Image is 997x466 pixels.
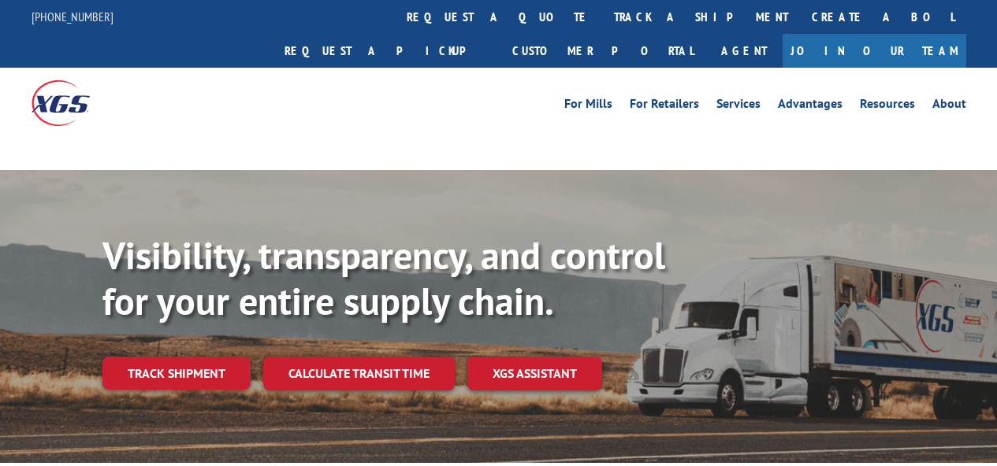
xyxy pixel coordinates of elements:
[102,231,665,325] b: Visibility, transparency, and control for your entire supply chain.
[273,34,500,68] a: Request a pickup
[860,98,915,115] a: Resources
[32,9,113,24] a: [PHONE_NUMBER]
[932,98,966,115] a: About
[263,357,455,390] a: Calculate transit time
[500,34,705,68] a: Customer Portal
[102,357,251,390] a: Track shipment
[716,98,761,115] a: Services
[705,34,783,68] a: Agent
[783,34,966,68] a: Join Our Team
[778,98,843,115] a: Advantages
[630,98,699,115] a: For Retailers
[564,98,612,115] a: For Mills
[467,357,602,390] a: XGS ASSISTANT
